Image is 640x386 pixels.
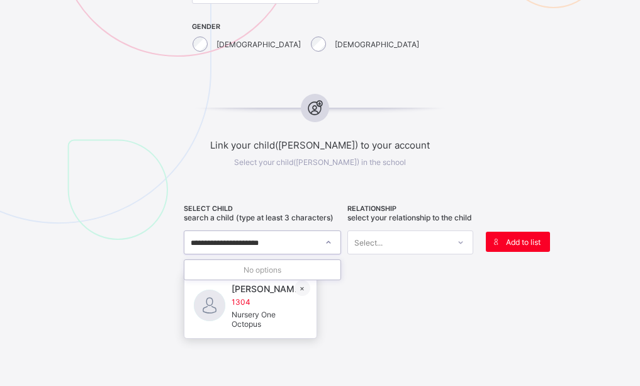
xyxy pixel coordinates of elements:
span: Select your child([PERSON_NAME]) in the school [234,157,406,167]
span: SELECT CHILD [184,205,341,213]
span: Nursery One Octopus [232,310,276,329]
span: Link your child([PERSON_NAME]) to your account [160,139,480,151]
div: Select... [354,230,383,254]
div: No options [184,260,340,280]
span: RELATIONSHIP [347,205,473,213]
span: 1304 [232,297,306,307]
span: Add to list [506,237,541,247]
label: [DEMOGRAPHIC_DATA] [335,40,419,49]
span: Search a child (type at least 3 characters) [184,213,334,222]
label: [DEMOGRAPHIC_DATA] [216,40,301,49]
div: × [295,280,310,296]
span: Select your relationship to the child [347,213,472,222]
span: [PERSON_NAME] [232,283,306,294]
span: GENDER [192,23,422,31]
